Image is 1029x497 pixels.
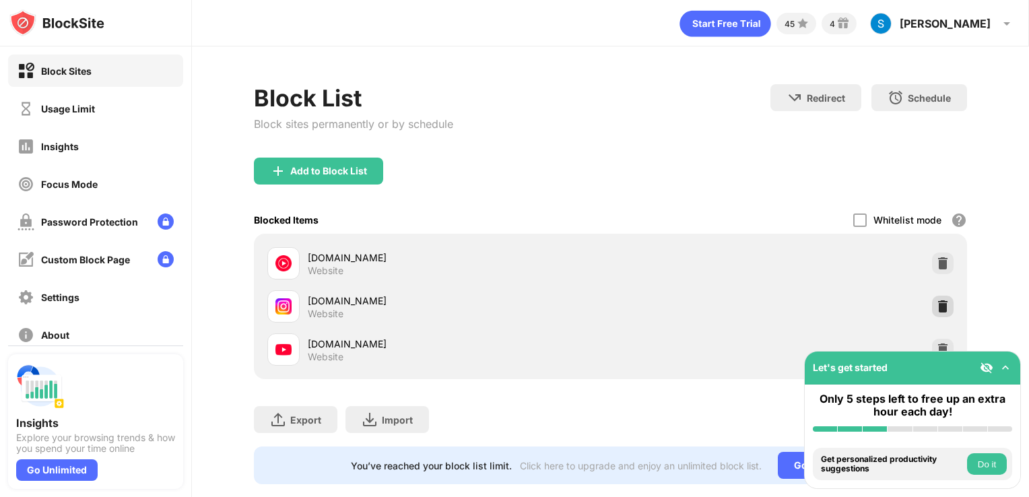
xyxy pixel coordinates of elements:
[520,460,762,471] div: Click here to upgrade and enjoy an unlimited block list.
[16,432,175,454] div: Explore your browsing trends & how you spend your time online
[830,19,835,29] div: 4
[254,214,319,226] div: Blocked Items
[275,341,292,358] img: favicons
[807,92,845,104] div: Redirect
[290,414,321,426] div: Export
[870,13,892,34] img: ACg8ocKalIqVKDH9wEFqqF7nEaT0jhRXvTaPXFssSv0aDNfZ2s5h0l4=s96-c
[41,103,95,114] div: Usage Limit
[41,178,98,190] div: Focus Mode
[18,138,34,155] img: insights-off.svg
[908,92,951,104] div: Schedule
[41,292,79,303] div: Settings
[18,176,34,193] img: focus-off.svg
[41,329,69,341] div: About
[795,15,811,32] img: points-small.svg
[967,453,1007,475] button: Do it
[18,213,34,230] img: password-protection-off.svg
[308,308,343,320] div: Website
[778,452,870,479] div: Go Unlimited
[821,455,964,474] div: Get personalized productivity suggestions
[41,65,92,77] div: Block Sites
[980,361,993,374] img: eye-not-visible.svg
[254,117,453,131] div: Block sites permanently or by schedule
[9,9,104,36] img: logo-blocksite.svg
[18,327,34,343] img: about-off.svg
[813,393,1012,418] div: Only 5 steps left to free up an extra hour each day!
[18,63,34,79] img: block-on.svg
[382,414,413,426] div: Import
[813,362,888,373] div: Let's get started
[18,289,34,306] img: settings-off.svg
[158,251,174,267] img: lock-menu.svg
[308,265,343,277] div: Website
[351,460,512,471] div: You’ve reached your block list limit.
[16,362,65,411] img: push-insights.svg
[999,361,1012,374] img: omni-setup-toggle.svg
[835,15,851,32] img: reward-small.svg
[41,141,79,152] div: Insights
[254,84,453,112] div: Block List
[900,17,991,30] div: [PERSON_NAME]
[16,416,175,430] div: Insights
[275,255,292,271] img: favicons
[18,251,34,268] img: customize-block-page-off.svg
[785,19,795,29] div: 45
[308,294,611,308] div: [DOMAIN_NAME]
[308,351,343,363] div: Website
[158,213,174,230] img: lock-menu.svg
[873,214,941,226] div: Whitelist mode
[290,166,367,176] div: Add to Block List
[16,459,98,481] div: Go Unlimited
[275,298,292,314] img: favicons
[41,254,130,265] div: Custom Block Page
[18,100,34,117] img: time-usage-off.svg
[308,251,611,265] div: [DOMAIN_NAME]
[308,337,611,351] div: [DOMAIN_NAME]
[41,216,138,228] div: Password Protection
[679,10,771,37] div: animation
